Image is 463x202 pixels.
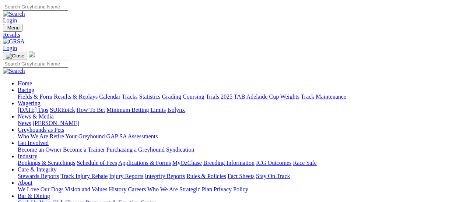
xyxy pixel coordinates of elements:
[99,93,120,100] a: Calendar
[18,100,41,106] a: Wagering
[167,107,185,113] a: Isolynx
[145,173,185,179] a: Integrity Reports
[65,186,107,192] a: Vision and Values
[18,107,460,113] div: Wagering
[18,160,75,166] a: Bookings & Scratchings
[60,173,108,179] a: Track Injury Rebate
[18,186,63,192] a: We Love Our Dogs
[18,166,57,173] a: Care & Integrity
[106,146,165,153] a: Purchasing a Greyhound
[54,93,98,100] a: Results & Replays
[122,93,138,100] a: Tracks
[18,120,460,127] div: News & Media
[203,160,255,166] a: Breeding Information
[280,93,299,100] a: Weights
[301,93,346,100] a: Track Maintenance
[18,120,31,126] a: News
[18,173,460,180] div: Care & Integrity
[18,113,54,120] a: News & Media
[7,25,20,31] span: Menu
[3,68,25,74] img: Search
[3,11,25,17] img: Search
[32,120,79,126] a: [PERSON_NAME]
[3,24,22,32] button: Toggle navigation
[50,107,75,113] a: SUREpick
[118,160,171,166] a: Applications & Forms
[18,180,32,186] a: About
[166,146,194,153] a: Syndication
[179,186,212,192] a: Strategic Plan
[109,186,126,192] a: History
[3,3,68,11] input: Search
[18,133,48,139] a: Who We Are
[18,80,32,86] a: Home
[18,193,50,199] a: Bar & Dining
[147,186,178,192] a: Who We Are
[50,133,105,139] a: Retire Your Greyhound
[183,93,204,100] a: Coursing
[63,146,105,153] a: Become a Trainer
[18,140,49,146] a: Get Involved
[186,173,226,179] a: Rules & Policies
[293,160,316,166] a: Race Safe
[18,146,460,153] div: Get Involved
[139,93,161,100] a: Statistics
[6,53,24,59] img: Close
[3,17,17,24] a: Login
[256,173,290,179] a: Stay On Track
[29,52,35,57] img: logo-grsa-white.png
[3,60,68,68] input: Search
[18,127,64,133] a: Greyhounds as Pets
[77,160,117,166] a: Schedule of Fees
[3,32,460,38] a: Results
[18,133,460,140] div: Greyhounds as Pets
[214,186,248,192] a: Privacy Policy
[18,107,48,113] a: [DATE] Tips
[18,93,52,100] a: Fields & Form
[18,153,37,159] a: Industry
[128,186,146,192] a: Careers
[3,52,27,60] button: Toggle navigation
[18,186,460,193] div: About
[3,38,25,45] img: GRSA
[109,173,143,179] a: Injury Reports
[77,107,105,113] a: How To Bet
[18,87,34,93] a: Racing
[106,133,158,139] a: GAP SA Assessments
[18,93,460,100] div: Racing
[206,93,219,100] a: Trials
[3,45,17,51] a: Login
[18,146,62,153] a: Become an Owner
[18,160,460,166] div: Industry
[106,107,166,113] a: Minimum Betting Limits
[18,173,59,179] a: Stewards Reports
[221,93,279,100] a: 2025 TAB Adelaide Cup
[228,173,255,179] a: Fact Sheets
[162,93,181,100] a: Grading
[256,160,291,166] a: ICG Outcomes
[172,160,202,166] a: MyOzChase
